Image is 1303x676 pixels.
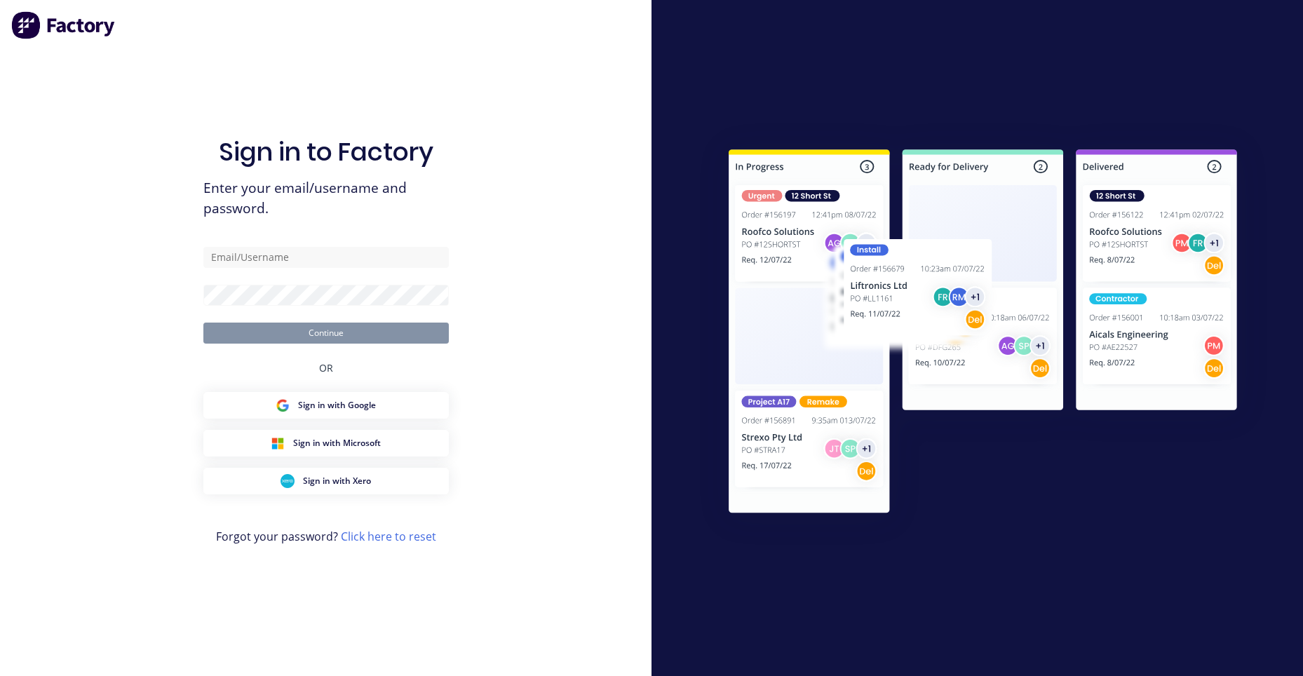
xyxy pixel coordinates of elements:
span: Sign in with Google [298,399,376,412]
span: Sign in with Microsoft [293,437,381,449]
div: OR [319,344,333,392]
img: Google Sign in [276,398,290,412]
button: Xero Sign inSign in with Xero [203,468,449,494]
h1: Sign in to Factory [219,137,433,167]
span: Enter your email/username and password. [203,178,449,219]
button: Google Sign inSign in with Google [203,392,449,419]
input: Email/Username [203,247,449,268]
a: Click here to reset [341,529,436,544]
button: Microsoft Sign inSign in with Microsoft [203,430,449,457]
img: Factory [11,11,116,39]
img: Microsoft Sign in [271,436,285,450]
img: Xero Sign in [281,474,295,488]
img: Sign in [698,121,1268,546]
span: Forgot your password? [216,528,436,545]
button: Continue [203,323,449,344]
span: Sign in with Xero [303,475,371,487]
